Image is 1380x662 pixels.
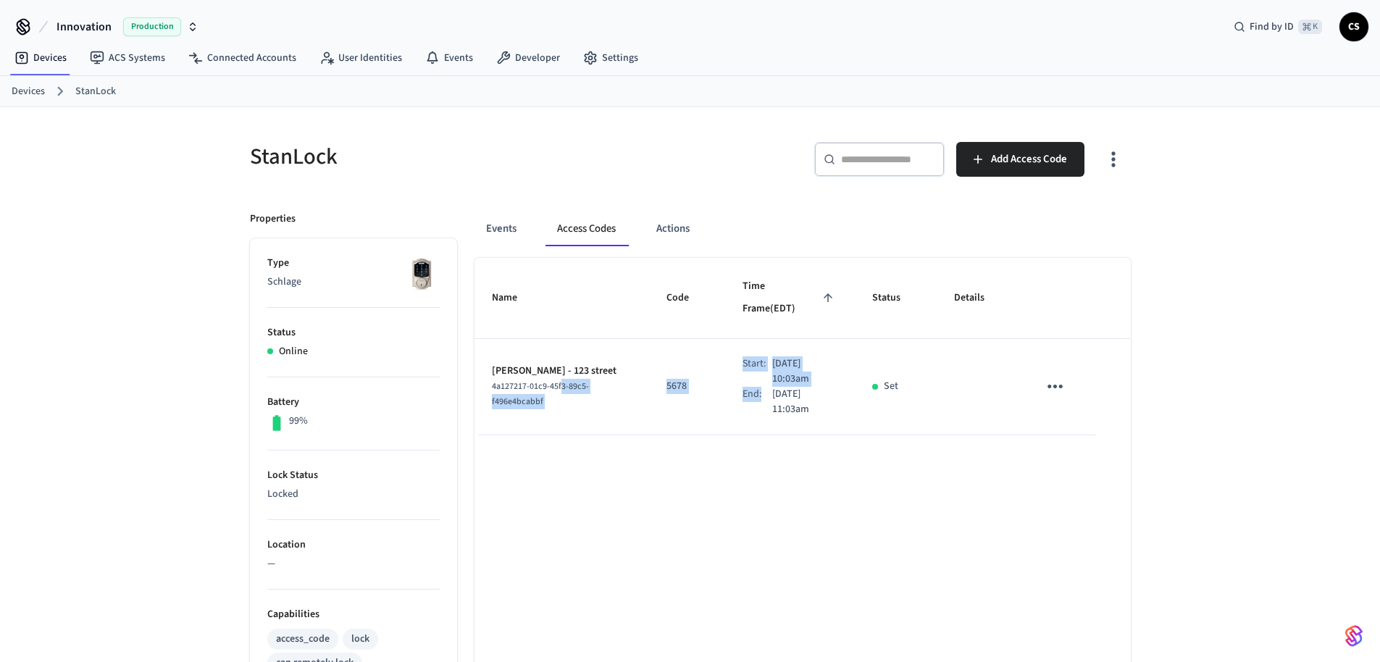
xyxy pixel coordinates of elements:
p: 5678 [666,379,708,394]
div: Start: [743,356,772,387]
button: Add Access Code [956,142,1084,177]
a: Devices [3,45,78,71]
a: Settings [572,45,650,71]
button: Events [474,211,528,246]
span: Production [123,17,181,36]
p: Online [279,344,308,359]
span: Code [666,287,708,309]
span: Innovation [57,18,112,35]
p: Type [267,256,440,271]
a: Developer [485,45,572,71]
div: access_code [276,632,330,647]
span: Details [954,287,1003,309]
p: Battery [267,395,440,410]
div: Find by ID⌘ K [1222,14,1334,40]
span: Add Access Code [991,150,1067,169]
button: CS [1339,12,1368,41]
a: StanLock [75,84,116,99]
div: lock [351,632,369,647]
a: Devices [12,84,45,99]
a: Events [414,45,485,71]
a: ACS Systems [78,45,177,71]
p: Properties [250,211,296,227]
h5: StanLock [250,142,682,172]
span: Time Frame(EDT) [743,275,837,321]
table: sticky table [474,258,1131,435]
p: Schlage [267,275,440,290]
p: Lock Status [267,468,440,483]
span: Status [872,287,919,309]
button: Actions [645,211,701,246]
p: [DATE] 10:03am [772,356,837,387]
p: Location [267,537,440,553]
div: End: [743,387,772,417]
a: Connected Accounts [177,45,308,71]
p: Locked [267,487,440,502]
span: ⌘ K [1298,20,1322,34]
span: CS [1341,14,1367,40]
button: Access Codes [545,211,627,246]
img: SeamLogoGradient.69752ec5.svg [1345,624,1363,648]
p: Set [884,379,898,394]
div: ant example [474,211,1131,246]
p: Capabilities [267,607,440,622]
p: [PERSON_NAME] - 123 street [492,364,632,379]
span: Name [492,287,536,309]
span: Find by ID [1250,20,1294,34]
a: User Identities [308,45,414,71]
span: 4a127217-01c9-45f3-89c5-f496e4bcabbf [492,380,589,408]
p: [DATE] 11:03am [772,387,837,417]
p: Status [267,325,440,340]
img: Schlage Sense Smart Deadbolt with Camelot Trim, Front [403,256,440,292]
p: — [267,556,440,571]
p: 99% [289,414,308,429]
